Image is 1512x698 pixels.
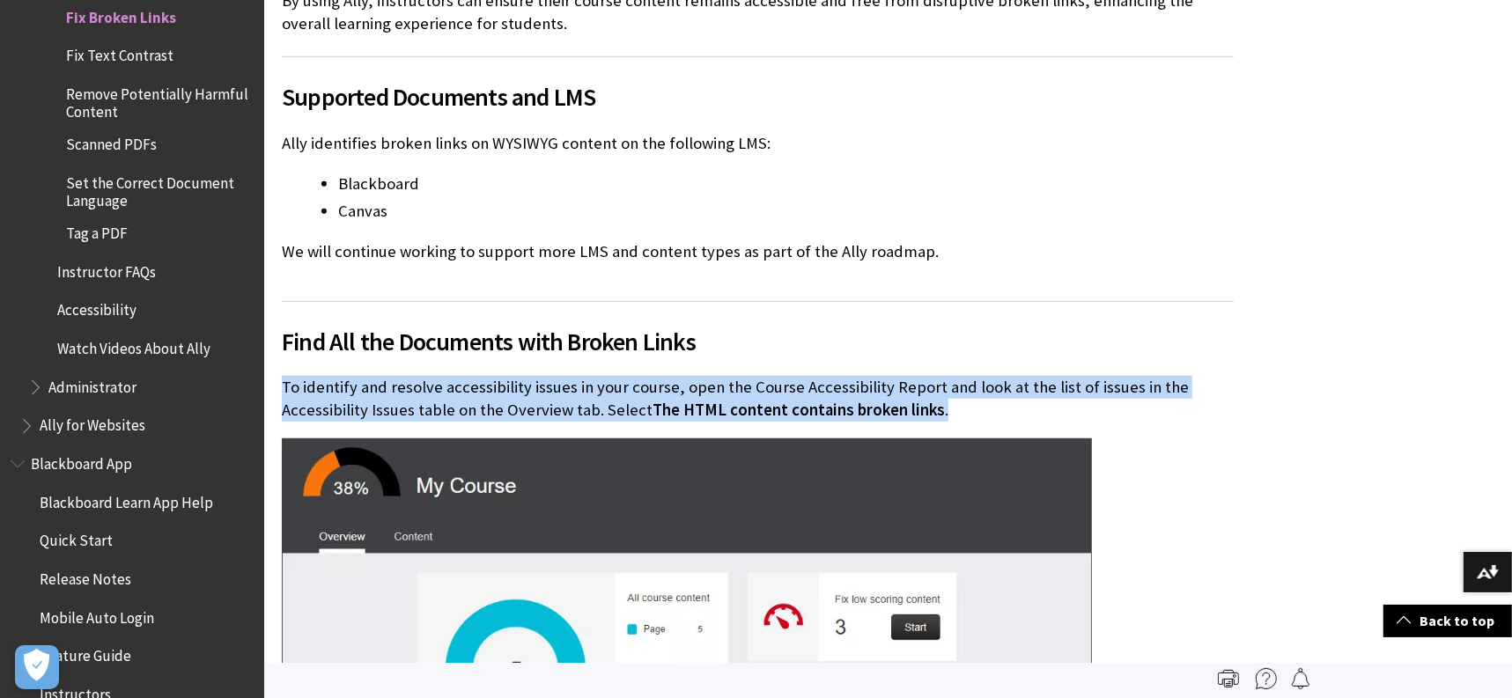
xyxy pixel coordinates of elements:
img: More help [1256,668,1277,689]
span: Supported Documents and LMS [282,78,1234,115]
li: Blackboard [338,172,1234,196]
span: Instructor FAQs [57,257,156,281]
a: Back to top [1383,605,1512,637]
span: Tag a PDF [66,218,128,242]
img: Follow this page [1290,668,1311,689]
span: Feature Guide [40,642,131,665]
span: Quick Start [40,526,113,550]
span: Accessibility [57,296,136,320]
p: We will continue working to support more LMS and content types as part of the Ally roadmap. [282,240,1234,263]
span: Fix Broken Links [66,3,176,26]
span: Remove Potentially Harmful Content [66,79,252,121]
li: Canvas [338,199,1234,224]
span: The HTML content contains broken links [653,400,945,420]
span: Set the Correct Document Language [66,168,252,209]
span: Fix Text Contrast [66,41,173,65]
span: Release Notes [40,564,131,588]
span: Find All the Documents with Broken Links [282,323,1234,360]
span: Blackboard App [31,449,132,473]
button: Open Preferences [15,645,59,689]
span: Blackboard Learn App Help [40,488,213,511]
span: Watch Videos About Ally [57,334,210,357]
p: Ally identifies broken links on WYSIWYG content on the following LMS: [282,132,1234,155]
span: Administrator [48,372,136,396]
span: Mobile Auto Login [40,603,154,627]
span: Ally for Websites [40,411,145,435]
img: Print [1218,668,1239,689]
p: To identify and resolve accessibility issues in your course, open the Course Accessibility Report... [282,376,1234,422]
span: Scanned PDFs [66,130,157,154]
